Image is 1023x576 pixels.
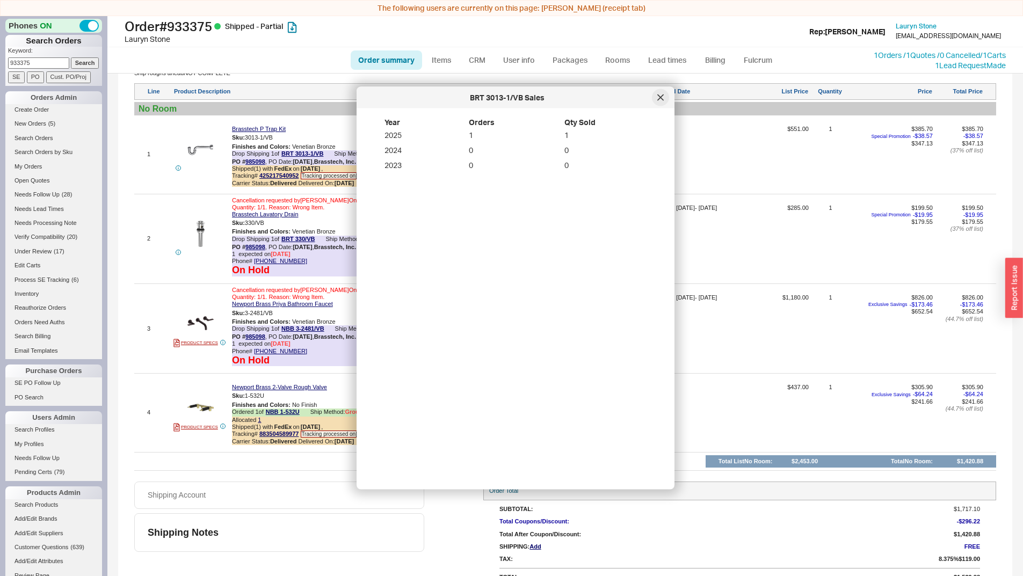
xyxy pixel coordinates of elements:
[809,26,886,37] div: Rep: [PERSON_NAME]
[187,394,214,420] img: 1-532U_NF_large_wplz8q
[962,218,983,225] span: $179.55
[245,309,273,316] span: 3-2481/VB
[5,364,102,377] div: Purchase Orders
[148,88,172,95] div: Line
[293,244,312,250] b: [DATE]
[719,458,773,465] div: Total List No Room :
[232,134,245,141] span: Sku:
[232,301,333,308] a: Newport Brass Priya Bathroom Faucet
[232,318,447,325] div: Venetian Bronze
[5,424,102,435] a: Search Profiles
[750,205,809,281] span: $285.00
[14,544,68,550] span: Customer Questions
[232,236,447,251] div: Drop Shipping 1 of Ship Method:
[896,22,937,30] span: Lauryn Stone
[148,527,419,538] div: Shipping Notes
[238,251,290,258] span: expected on
[232,431,299,437] span: Tracking#
[232,424,447,431] div: Shipped ( 1 ) with on ,
[232,438,299,444] span: Carrier Status:
[5,466,102,478] a: Pending Certs(79)
[232,409,447,417] div: Ordered 1 of Ship Method:
[232,220,245,226] span: Sku:
[954,506,980,513] span: $1,717.10
[8,71,25,83] input: SE
[957,518,980,525] span: -
[5,231,102,243] a: Verify Compatibility(20)
[874,50,980,60] a: 1Orders /1Quotes /0 Cancelled
[187,136,214,163] img: 3013-1_26_large_kaoxvl
[499,556,932,563] div: Tax:
[911,205,933,211] span: $199.50
[959,556,980,563] span: $119.00
[911,140,933,147] span: $347.13
[258,417,261,423] a: 1
[935,61,1006,70] a: 1Lead RequestMade
[5,189,102,200] a: Needs Follow Up(28)
[254,348,307,354] a: [PHONE_NUMBER]
[232,417,447,424] div: Allocated
[935,225,983,232] div: ( 37 % off list)
[374,145,467,156] div: 2024
[245,392,264,399] span: 1-532U
[896,23,937,30] a: Lauryn Stone
[147,151,171,158] div: 1
[259,172,299,179] a: 425217540952
[499,506,932,513] div: SubTotal:
[232,251,447,265] div: Phone#
[424,50,459,70] a: Items
[5,133,102,144] a: Search Orders
[374,159,467,170] div: 2023
[301,165,320,172] b: [DATE]
[962,205,983,211] span: $199.50
[281,325,324,333] a: NBB 3-2481/VB
[913,133,933,140] span: - $38.57
[232,333,265,340] b: PO #
[935,147,983,154] div: ( 37 % off list)
[62,191,72,198] span: ( 28 )
[232,287,447,301] div: Cancellation requested by [PERSON_NAME] On [DATE] 10:53:57
[911,218,933,225] span: $179.55
[962,294,983,301] span: $826.00
[3,3,1020,13] div: The following users are currently on this page:
[829,205,832,281] div: 1
[301,424,320,431] b: [DATE]
[147,235,171,242] div: 2
[232,340,237,347] span: 1
[238,340,290,347] span: expected on
[750,126,809,191] span: $551.00
[891,458,933,465] div: Total No Room :
[232,244,265,250] b: PO #
[148,491,206,500] div: Shipping Account
[957,458,983,465] div: $1,420.88
[232,355,270,367] div: On Hold
[962,398,983,405] span: $241.66
[5,486,102,499] div: Products Admin
[541,3,645,12] span: [PERSON_NAME] (receipt tab)
[232,402,291,408] span: Finishes and Colors :
[335,180,354,186] b: [DATE]
[696,50,734,70] a: Billing
[274,165,292,172] b: FedEx
[650,88,748,95] div: Expected Date
[564,117,657,128] div: Qty Sold
[872,212,911,218] span: Special Promotion
[469,129,562,141] div: 1
[147,325,171,332] div: 3
[232,197,447,211] div: Cancellation requested by [PERSON_NAME] On [DATE] 10:53:57
[232,402,447,409] div: No Finish
[750,384,809,449] span: $437.00
[5,91,102,104] div: Orders Admin
[5,331,102,342] a: Search Billing
[293,333,312,340] b: [DATE]
[299,180,354,186] span: Delivered On:
[913,212,933,218] span: - $19.95
[232,150,447,165] div: Drop Shipping 1 of Ship Method:
[232,143,447,150] div: Venetian Bronze
[54,469,65,475] span: ( 79 )
[14,234,65,240] span: Verify Compatibility
[232,318,291,325] span: Finishes and Colors :
[174,88,447,95] div: Product Description
[232,251,237,258] span: 1
[676,294,717,301] div: [DATE] - [DATE]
